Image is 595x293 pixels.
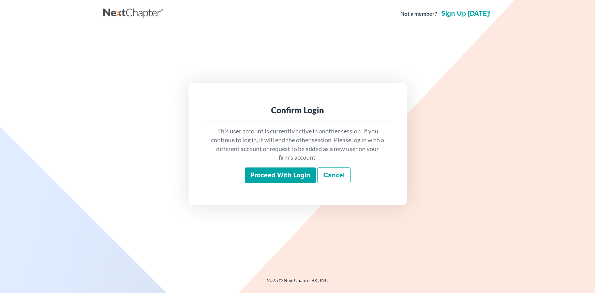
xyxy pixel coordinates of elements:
[245,167,316,183] input: Proceed with login
[210,105,385,116] div: Confirm Login
[400,10,437,18] strong: Not a member?
[440,10,492,17] a: Sign up [DATE]!
[103,277,492,289] div: 2025 © NextChapterBK, INC
[317,167,351,183] a: Cancel
[210,127,385,162] p: This user account is currently active in another session. If you continue to log in, it will end ...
